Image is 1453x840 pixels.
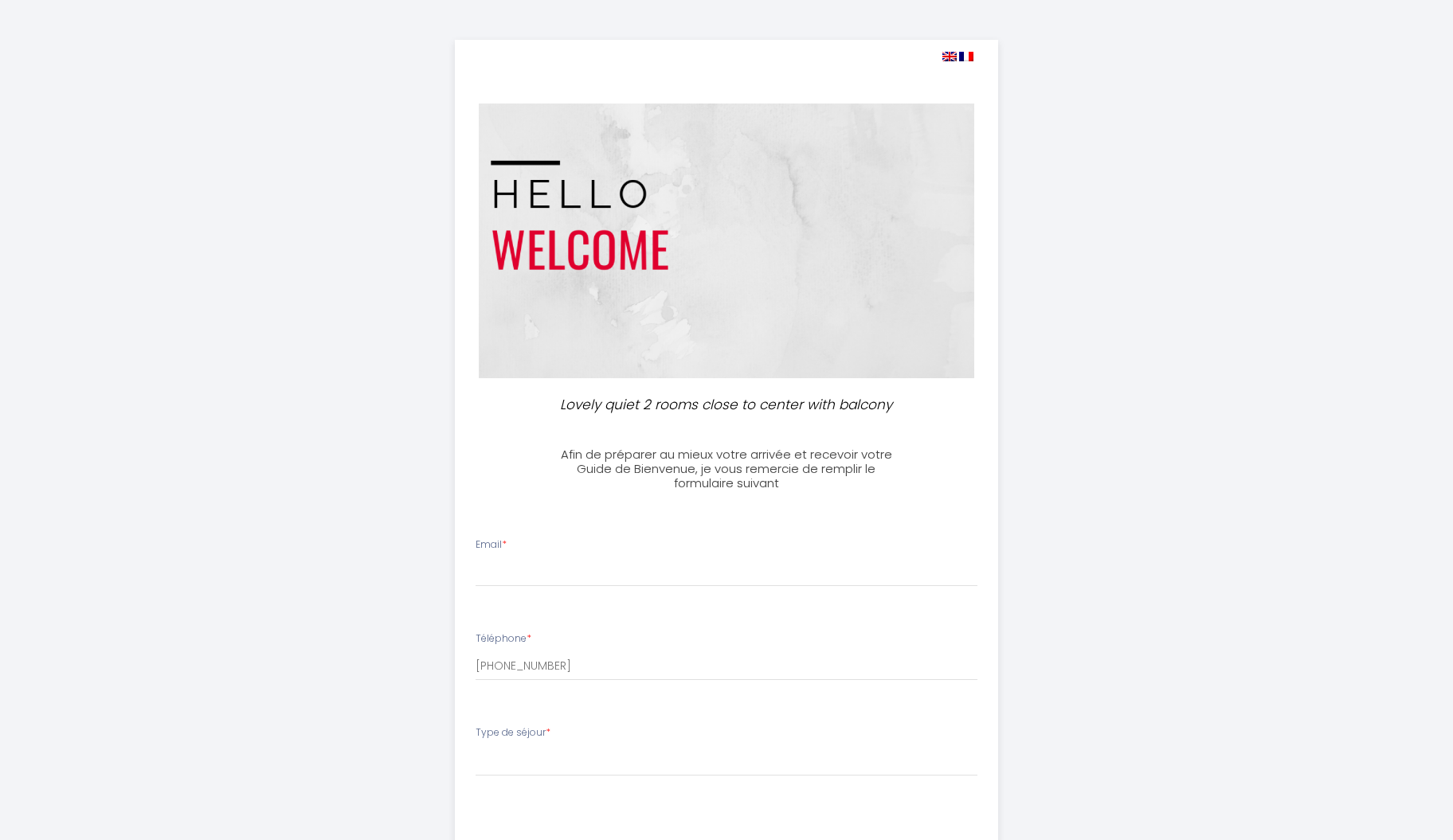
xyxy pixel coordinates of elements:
[959,52,973,61] img: fr.png
[549,447,903,490] h3: Afin de préparer au mieux votre arrivée et recevoir votre Guide de Bienvenue, je vous remercie de...
[942,52,957,61] img: en.png
[556,394,897,416] p: Lovely quiet 2 rooms close to center with balcony
[476,537,507,553] label: Email
[476,725,550,740] label: Type de séjour
[476,631,531,647] label: Téléphone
